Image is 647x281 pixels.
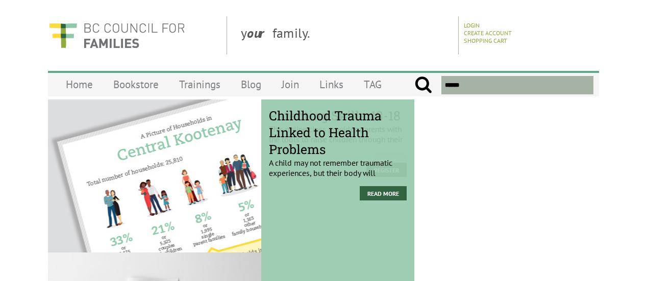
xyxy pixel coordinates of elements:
a: Home [56,72,103,96]
input: Submit [414,76,432,94]
a: Links [309,72,354,96]
span: Childhood Trauma Linked to Health Problems [269,107,407,158]
div: y family. [233,16,459,55]
img: BC Council for FAMILIES [48,16,186,55]
a: Trainings [169,72,231,96]
a: Bookstore [103,72,169,96]
a: Login [464,21,480,29]
a: Read More [360,186,407,200]
a: Shopping Cart [464,37,507,44]
a: Create Account [464,29,512,37]
a: Blog [231,72,271,96]
a: Join [271,72,309,96]
a: TAG [354,72,392,96]
strong: our [247,24,272,41]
